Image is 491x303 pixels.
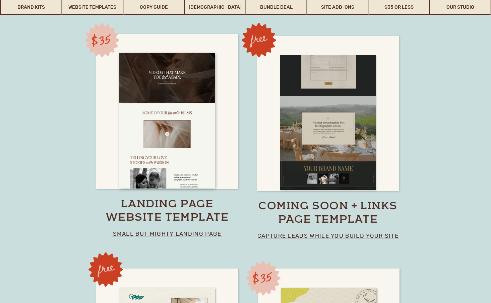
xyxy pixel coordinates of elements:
a: coming soon + links page template [258,200,398,227]
p: small but mighty landing page [99,229,236,238]
a: landing page website template [97,198,238,225]
h3: free [91,259,121,277]
h3: $35 [247,269,277,287]
h2: Designed to [86,61,252,84]
h3: free [244,29,273,47]
h2: stand out [80,82,258,115]
p: capture leads while you build your site [245,231,411,240]
h3: $35 [86,31,115,49]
